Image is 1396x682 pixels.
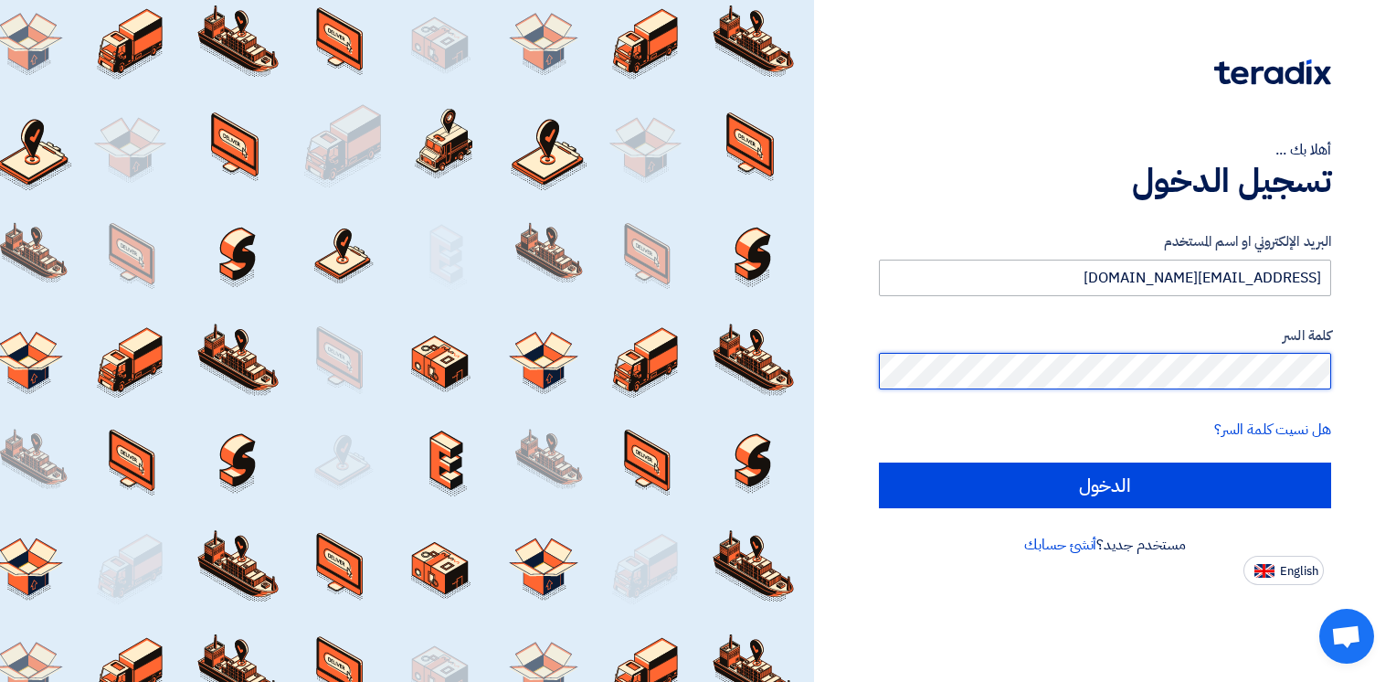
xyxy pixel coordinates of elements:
a: هل نسيت كلمة السر؟ [1214,419,1331,441]
a: أنشئ حسابك [1024,534,1096,556]
div: أهلا بك ... [879,139,1331,161]
img: Teradix logo [1214,59,1331,85]
input: أدخل بريد العمل الإلكتروني او اسم المستخدم الخاص بك ... [879,260,1331,296]
h1: تسجيل الدخول [879,161,1331,201]
div: Open chat [1319,609,1374,664]
img: en-US.png [1254,564,1274,578]
button: English [1243,556,1324,585]
label: البريد الإلكتروني او اسم المستخدم [879,231,1331,252]
span: English [1280,565,1318,578]
label: كلمة السر [879,325,1331,346]
input: الدخول [879,463,1331,508]
div: مستخدم جديد؟ [879,534,1331,556]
